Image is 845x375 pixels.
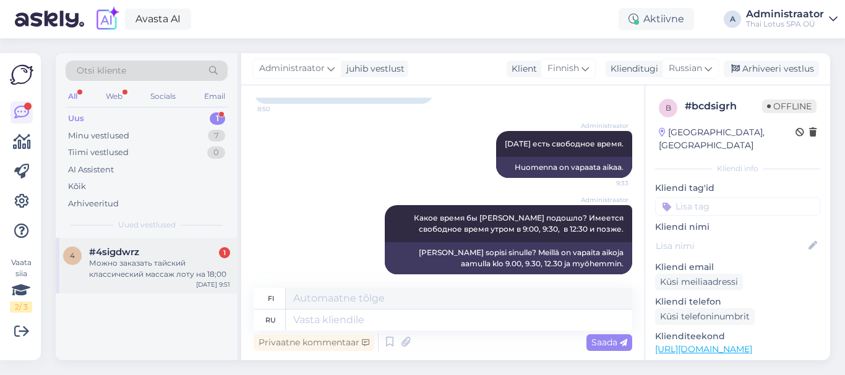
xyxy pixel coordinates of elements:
span: #4sigdwrz [89,246,139,258]
span: Otsi kliente [77,64,126,77]
div: All [66,88,80,104]
div: juhib vestlust [341,62,405,75]
div: Aktiivne [619,8,694,30]
div: Socials [148,88,178,104]
div: Minu vestlused [68,130,129,142]
span: Finnish [547,62,579,75]
span: Administraator [581,121,628,130]
div: [DATE] 9:51 [196,280,230,289]
p: Kliendi telefon [655,295,820,308]
div: Arhiveeritud [68,198,119,210]
a: Avasta AI [125,9,191,30]
div: Küsi telefoninumbrit [655,308,755,325]
div: Kliendi info [655,163,820,174]
div: [PERSON_NAME] sopisi sinulle? Meillä on vapaita aikoja aamulla klo 9.00, 9.30, 12.30 ja myöhemmin. [385,242,632,274]
span: 9:35 [582,275,628,284]
div: Klienditugi [606,62,658,75]
div: Privaatne kommentaar [254,334,374,351]
span: 9:33 [582,179,628,188]
p: Kliendi tag'id [655,182,820,195]
input: Lisa tag [655,197,820,216]
div: AI Assistent [68,164,114,176]
div: Uus [68,112,84,125]
span: Какое время бы [PERSON_NAME] подошло? Имеется свободное время утром в 9:00, 9:30, в 12:30 и позже. [414,213,625,234]
div: Tiimi vestlused [68,146,129,159]
a: [URL][DOMAIN_NAME] [655,343,752,355]
div: Arhiveeri vestlus [724,61,819,77]
div: 0 [207,146,225,159]
span: Offline [762,99,817,113]
div: 1 [210,112,225,125]
div: Можно заказать тайский классический массаж лоту на 18;00 [89,258,230,280]
span: Uued vestlused [118,219,176,230]
span: Administraator [259,62,325,75]
div: Kõik [68,180,86,193]
p: Kliendi nimi [655,221,820,234]
img: explore-ai [94,6,120,32]
span: 8:50 [257,104,304,114]
img: Askly Logo [10,63,33,86]
div: 7 [208,130,225,142]
div: Klient [507,62,537,75]
p: Vaata edasi ... [655,360,820,371]
div: Vaata siia [10,257,32,313]
span: b [666,103,671,112]
div: Huomenna on vapaata aikaa. [496,157,632,178]
div: 1 [219,247,230,258]
div: A [724,11,741,28]
input: Lisa nimi [656,239,806,253]
div: Administraator [746,9,824,19]
div: fi [268,288,274,309]
div: Web [103,88,125,104]
div: Küsi meiliaadressi [655,274,743,290]
span: Russian [669,62,702,75]
div: Thai Lotus SPA OÜ [746,19,824,29]
div: [GEOGRAPHIC_DATA], [GEOGRAPHIC_DATA] [659,126,796,152]
a: AdministraatorThai Lotus SPA OÜ [746,9,838,29]
span: Saada [591,337,627,348]
span: [DATE] есть свободное время. [505,139,624,148]
p: Klienditeekond [655,330,820,343]
div: # bcdsigrh [685,99,762,114]
div: 2 / 3 [10,301,32,313]
span: Administraator [581,195,628,204]
p: Kliendi email [655,261,820,274]
span: 4 [70,251,75,260]
div: ru [265,310,276,331]
div: Email [202,88,228,104]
